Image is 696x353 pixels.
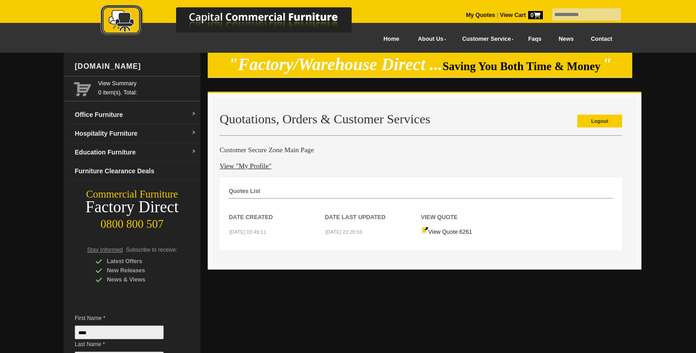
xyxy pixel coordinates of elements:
div: Commercial Furniture [64,188,200,201]
a: View Summary [98,79,197,88]
img: Capital Commercial Furniture Logo [75,5,396,38]
input: First Name * [75,325,164,339]
a: About Us [408,29,452,50]
small: [DATE] 03:49:11 [229,229,266,235]
a: Logout [577,115,622,127]
div: 0800 800 507 [64,213,200,231]
span: Stay Informed [87,247,123,253]
a: View "My Profile" [220,162,271,170]
a: View Cart0 [498,12,543,18]
a: Furniture Clearance Deals [71,162,200,181]
div: Latest Offers [95,257,182,266]
h4: Customer Secure Zone Main Page [220,145,622,154]
a: Capital Commercial Furniture Logo [75,5,396,41]
div: [DOMAIN_NAME] [71,53,200,80]
span: First Name * [75,314,177,323]
a: View Quote 6261 [421,229,472,235]
div: Factory Direct [64,201,200,214]
small: [DATE] 23:28:59 [326,229,363,235]
span: Saving You Both Time & Money [442,60,601,72]
span: Last Name * [75,340,177,349]
img: dropdown [191,149,197,154]
img: Quote-icon [421,226,428,234]
em: "Factory/Warehouse Direct ... [228,55,442,74]
strong: View Cart [500,12,543,18]
strong: Quotes List [229,188,260,194]
th: Date Last Updated [325,199,421,222]
span: Subscribe to receive: [126,247,177,253]
a: Hospitality Furnituredropdown [71,124,200,143]
a: Faqs [519,29,550,50]
em: " [602,55,612,74]
div: New Releases [95,266,182,275]
a: Customer Service [452,29,519,50]
a: Contact [582,29,621,50]
a: My Quotes [466,12,495,18]
a: Office Furnituredropdown [71,105,200,124]
div: News & Views [95,275,182,284]
th: View Quote [421,199,517,222]
span: 0 [528,11,543,19]
img: dropdown [191,111,197,117]
span: 0 item(s), Total: [98,79,197,96]
img: dropdown [191,130,197,136]
a: News [550,29,582,50]
h2: Quotations, Orders & Customer Services [220,112,622,126]
a: Education Furnituredropdown [71,143,200,162]
th: Date Created [229,199,325,222]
